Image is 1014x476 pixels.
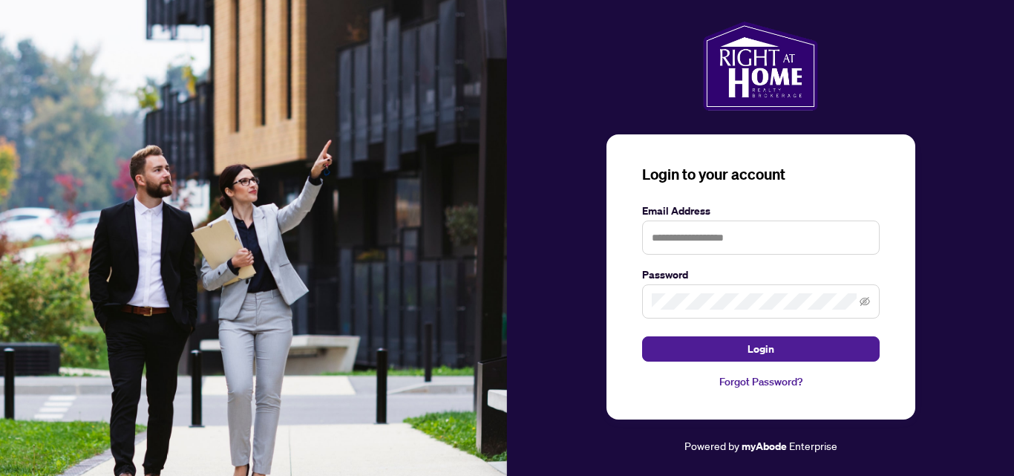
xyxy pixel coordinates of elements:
[642,203,880,219] label: Email Address
[642,164,880,185] h3: Login to your account
[684,439,739,452] span: Powered by
[642,336,880,362] button: Login
[642,267,880,283] label: Password
[789,439,837,452] span: Enterprise
[742,438,787,454] a: myAbode
[703,22,818,111] img: ma-logo
[642,374,880,390] a: Forgot Password?
[748,337,774,361] span: Login
[860,296,870,307] span: eye-invisible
